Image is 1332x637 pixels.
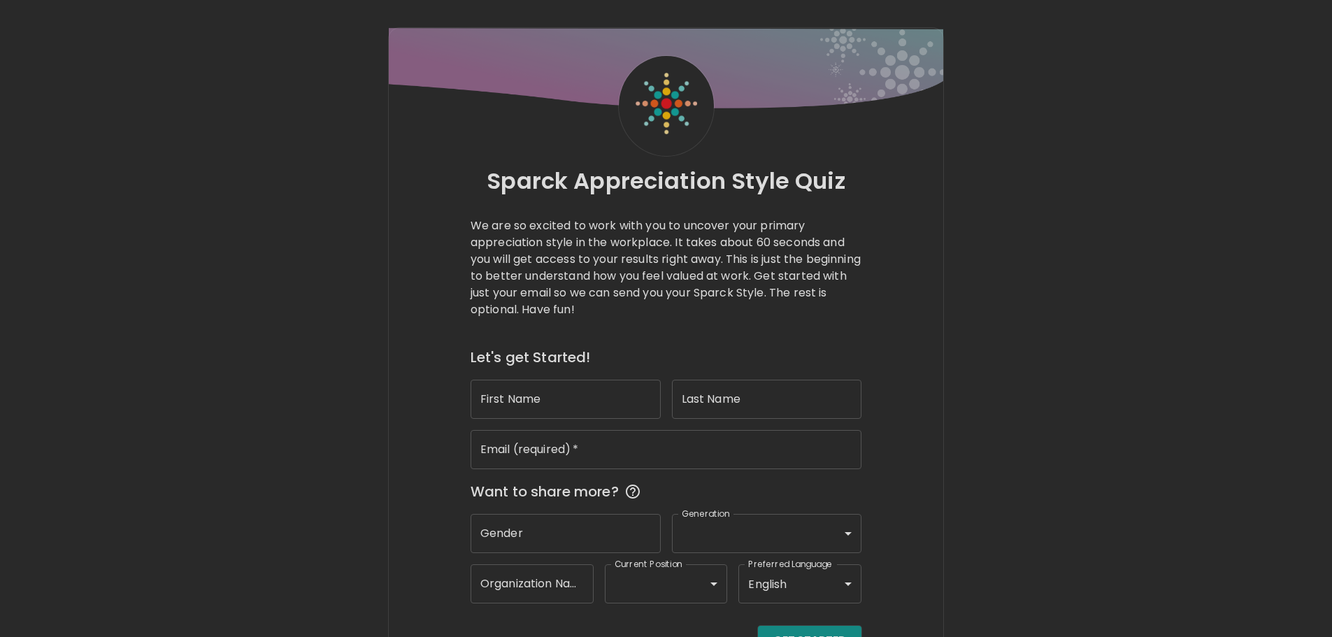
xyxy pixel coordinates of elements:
p: We are so excited to work with you to uncover your primary appreciation style in the workplace. I... [471,217,861,318]
label: Current Position [615,558,682,570]
label: Preferred Language [748,558,832,570]
svg: This information is completely confidential and only used for aggregated appreciation studies at ... [624,483,641,500]
label: Generation [682,508,730,520]
h6: Let's get Started! [471,346,861,368]
span: Want to share more? [471,480,861,503]
p: Sparck Appreciation Style Quiz [406,167,927,195]
img: wave [389,28,944,115]
img: Sparck Logo [636,73,697,134]
div: English [738,564,861,603]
